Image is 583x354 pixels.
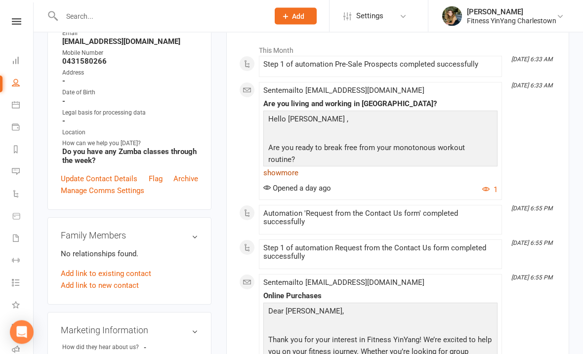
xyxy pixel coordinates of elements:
i: [DATE] 6:55 PM [511,205,552,212]
li: This Month [239,40,556,56]
a: Dashboard [12,50,34,73]
i: [DATE] 6:55 PM [511,275,552,281]
a: Flag [149,173,163,185]
p: Hello [PERSON_NAME] , [266,114,495,128]
strong: - [62,77,198,86]
a: Add link to new contact [61,280,139,292]
a: Calendar [12,95,34,117]
a: Reports [12,139,34,161]
div: Date of Birth [62,88,198,98]
img: thumb_image1684727916.png [442,6,462,26]
a: Add link to existing contact [61,268,151,280]
div: How did they hear about us? [62,343,144,353]
div: Location [62,128,198,138]
div: Automation 'Request from the Contact Us form' completed successfully [263,210,498,227]
h3: Marketing Information [61,326,198,336]
div: Online Purchases [263,292,498,301]
a: Archive [173,173,198,185]
span: Sent email to [EMAIL_ADDRESS][DOMAIN_NAME] [263,278,424,287]
span: Sent email to [EMAIL_ADDRESS][DOMAIN_NAME] [263,86,424,95]
span: Add [292,12,304,20]
a: Payments [12,117,34,139]
div: Address [62,69,198,78]
div: Step 1 of automation Pre-Sale Prospects completed successfully [263,61,498,69]
button: Add [275,8,317,25]
span: Settings [356,5,383,27]
a: Product Sales [12,206,34,228]
div: Step 1 of automation Request from the Contact Us form completed successfully [263,244,498,261]
strong: - [144,344,146,352]
div: Open Intercom Messenger [10,320,34,344]
strong: - [62,117,198,126]
i: [DATE] 6:33 AM [511,56,552,63]
h3: Family Members [61,231,198,241]
div: [PERSON_NAME] [467,7,556,16]
div: Fitness YinYang Charlestown [467,16,556,25]
div: Are you living and working in [GEOGRAPHIC_DATA]? [263,100,498,109]
p: No relationships found. [61,248,198,260]
input: Search... [59,9,262,23]
a: People [12,73,34,95]
span: Opened a day ago [263,184,331,193]
p: Dear [PERSON_NAME], [266,306,495,320]
strong: - [62,97,198,106]
a: Update Contact Details [61,173,137,185]
button: 1 [482,184,498,196]
div: Legal basis for processing data [62,109,198,118]
i: [DATE] 6:33 AM [511,82,552,89]
div: How can we help you [DATE]? [62,139,198,149]
i: [DATE] 6:55 PM [511,240,552,247]
a: Manage Comms Settings [61,185,144,197]
p: Are you ready to break free from your monotonous workout routine? [266,142,495,168]
div: Mobile Number [62,49,198,58]
a: What's New [12,295,34,317]
a: General attendance kiosk mode [12,317,34,339]
strong: [EMAIL_ADDRESS][DOMAIN_NAME] [62,38,198,46]
a: show more [263,166,498,180]
strong: 0431580266 [62,57,198,66]
strong: Do you have any Zumba classes through the week? [62,148,198,165]
div: Email [62,29,198,39]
